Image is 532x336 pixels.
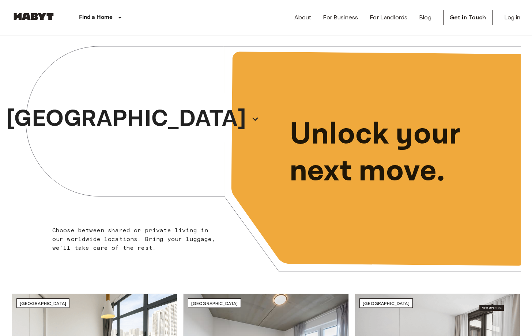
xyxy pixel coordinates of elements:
[290,116,509,190] p: Unlock your next move.
[191,301,238,306] span: [GEOGRAPHIC_DATA]
[363,301,410,306] span: [GEOGRAPHIC_DATA]
[504,13,521,22] a: Log in
[443,10,493,25] a: Get in Touch
[6,102,246,137] p: [GEOGRAPHIC_DATA]
[323,13,358,22] a: For Business
[79,13,113,22] p: Find a Home
[419,13,431,22] a: Blog
[294,13,312,22] a: About
[20,301,67,306] span: [GEOGRAPHIC_DATA]
[370,13,407,22] a: For Landlords
[12,13,56,20] img: Habyt
[52,226,220,252] p: Choose between shared or private living in our worldwide locations. Bring your luggage, we'll tak...
[3,99,262,139] button: [GEOGRAPHIC_DATA]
